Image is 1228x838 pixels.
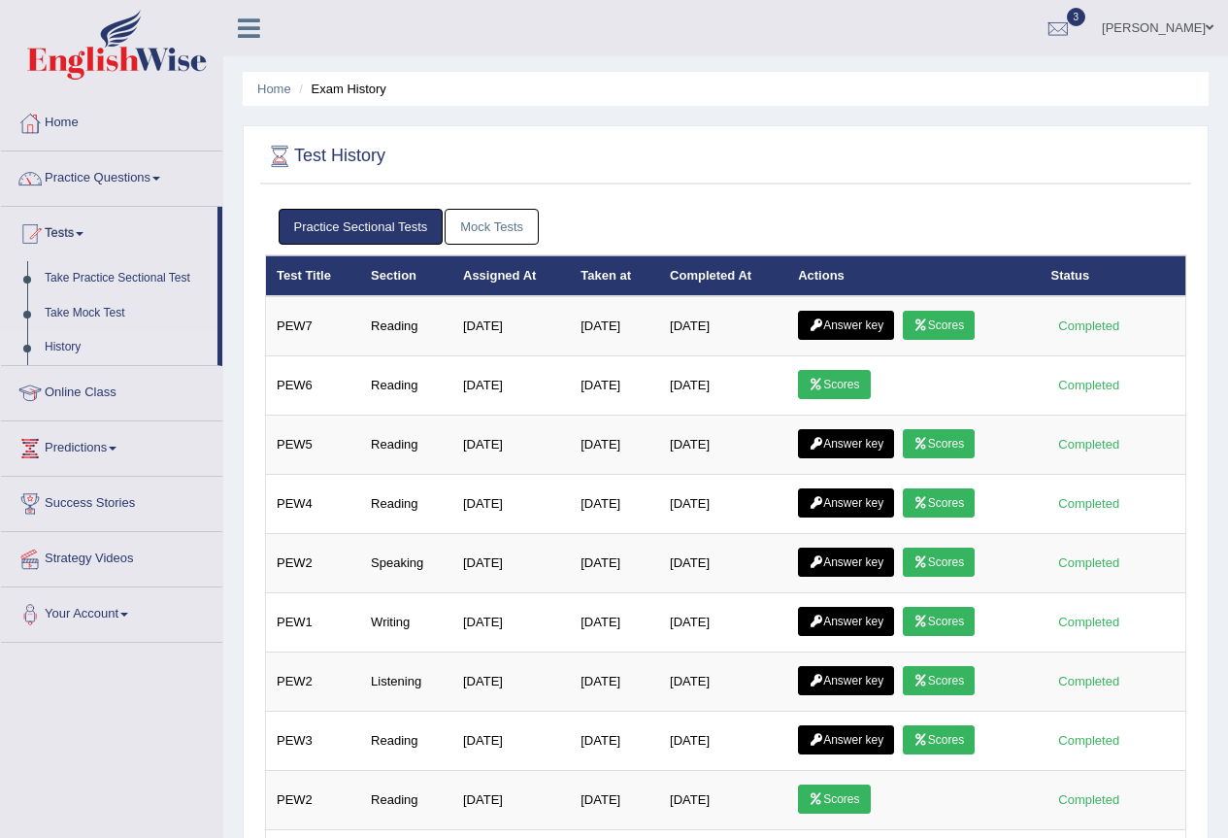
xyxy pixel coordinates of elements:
td: PEW5 [266,416,361,475]
a: History [36,330,217,365]
td: [DATE] [570,653,659,712]
div: Completed [1051,553,1127,573]
a: Online Class [1,366,222,415]
a: Scores [903,548,975,577]
div: Completed [1051,375,1127,395]
a: Answer key [798,548,894,577]
th: Taken at [570,255,659,296]
td: [DATE] [570,771,659,830]
td: PEW7 [266,296,361,356]
th: Assigned At [452,255,570,296]
a: Home [1,96,222,145]
a: Answer key [798,607,894,636]
td: [DATE] [659,475,787,534]
td: Listening [360,653,452,712]
a: Strategy Videos [1,532,222,581]
td: PEW2 [266,534,361,593]
a: Practice Questions [1,151,222,200]
th: Status [1041,255,1186,296]
td: [DATE] [659,653,787,712]
h2: Test History [265,142,385,171]
td: [DATE] [452,534,570,593]
td: [DATE] [570,593,659,653]
td: [DATE] [452,356,570,416]
td: [DATE] [570,534,659,593]
a: Scores [903,429,975,458]
td: [DATE] [570,356,659,416]
td: [DATE] [570,416,659,475]
td: [DATE] [570,475,659,534]
span: 3 [1067,8,1086,26]
td: PEW6 [266,356,361,416]
a: Scores [903,488,975,518]
div: Completed [1051,434,1127,454]
a: Scores [798,785,870,814]
td: [DATE] [659,712,787,771]
a: Answer key [798,725,894,754]
td: [DATE] [659,593,787,653]
div: Completed [1051,316,1127,336]
td: [DATE] [452,296,570,356]
a: Take Mock Test [36,296,217,331]
td: [DATE] [452,712,570,771]
td: [DATE] [452,593,570,653]
div: Completed [1051,730,1127,751]
td: PEW2 [266,653,361,712]
a: Answer key [798,666,894,695]
td: PEW3 [266,712,361,771]
td: Reading [360,771,452,830]
a: Answer key [798,488,894,518]
td: Reading [360,475,452,534]
th: Completed At [659,255,787,296]
a: Mock Tests [445,209,539,245]
a: Tests [1,207,217,255]
td: [DATE] [452,771,570,830]
td: Reading [360,356,452,416]
th: Actions [787,255,1040,296]
a: Answer key [798,429,894,458]
td: [DATE] [570,712,659,771]
td: [DATE] [659,771,787,830]
div: Completed [1051,493,1127,514]
li: Exam History [294,80,386,98]
th: Section [360,255,452,296]
td: [DATE] [452,475,570,534]
td: Speaking [360,534,452,593]
a: Scores [903,725,975,754]
td: [DATE] [452,416,570,475]
td: Reading [360,416,452,475]
a: Home [257,82,291,96]
td: Reading [360,712,452,771]
a: Predictions [1,421,222,470]
a: Your Account [1,587,222,636]
a: Scores [798,370,870,399]
div: Completed [1051,671,1127,691]
a: Success Stories [1,477,222,525]
a: Scores [903,607,975,636]
td: PEW4 [266,475,361,534]
a: Practice Sectional Tests [279,209,444,245]
td: Writing [360,593,452,653]
td: [DATE] [659,356,787,416]
td: PEW1 [266,593,361,653]
a: Take Practice Sectional Test [36,261,217,296]
div: Completed [1051,789,1127,810]
th: Test Title [266,255,361,296]
td: [DATE] [452,653,570,712]
td: PEW2 [266,771,361,830]
a: Answer key [798,311,894,340]
td: [DATE] [570,296,659,356]
div: Completed [1051,612,1127,632]
a: Scores [903,311,975,340]
td: [DATE] [659,534,787,593]
td: [DATE] [659,296,787,356]
td: [DATE] [659,416,787,475]
td: Reading [360,296,452,356]
a: Scores [903,666,975,695]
